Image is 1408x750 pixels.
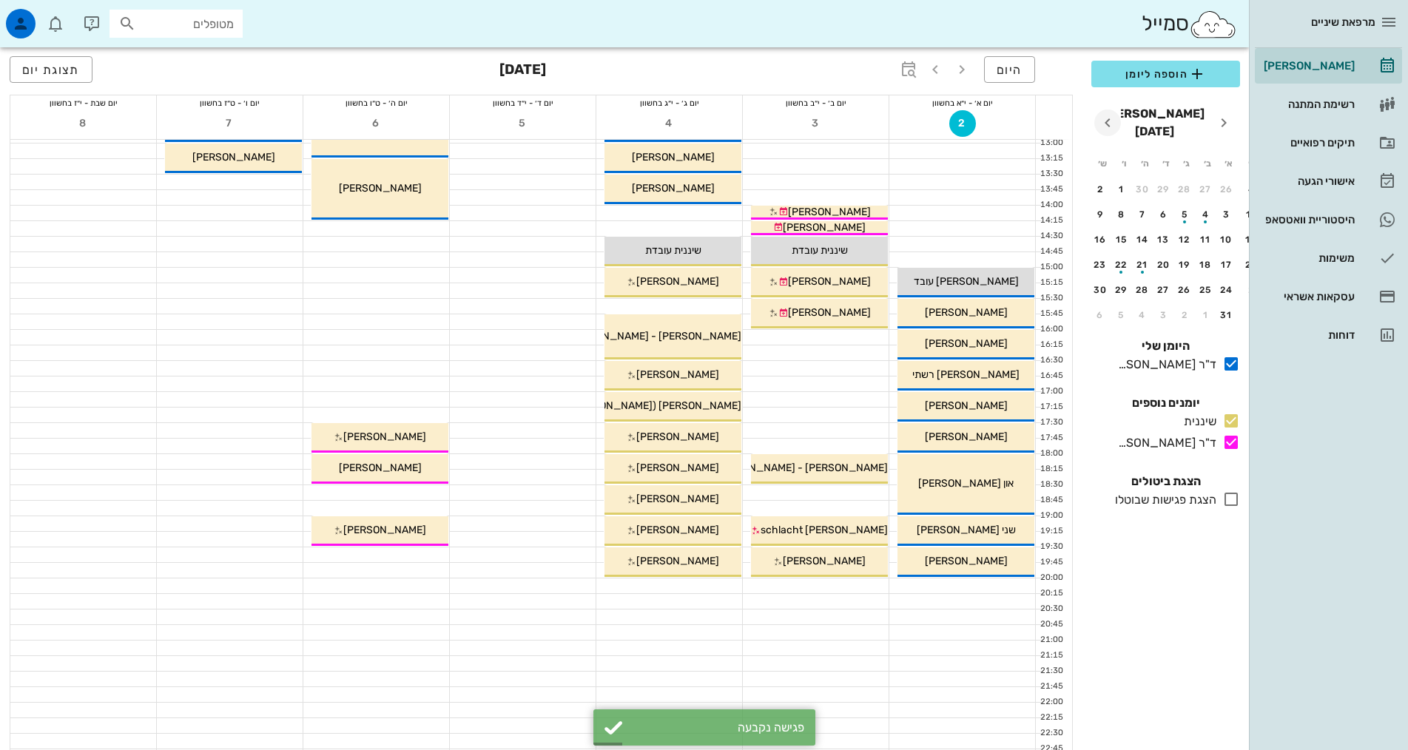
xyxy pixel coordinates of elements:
[1088,303,1112,327] button: 6
[1261,98,1355,110] div: רשימת המתנה
[925,555,1008,567] span: [PERSON_NAME]
[1173,253,1196,277] button: 19
[1215,178,1239,201] button: 26
[1156,151,1175,176] th: ד׳
[1036,432,1066,445] div: 17:45
[1036,618,1066,631] div: 20:45
[1215,209,1239,220] div: 3
[788,275,871,288] span: [PERSON_NAME]
[157,95,303,110] div: יום ו׳ - ט״ז בחשוון
[1110,253,1134,277] button: 22
[1036,152,1066,165] div: 13:15
[792,244,848,257] span: שיננית עובדת
[1215,303,1239,327] button: 31
[1152,178,1176,201] button: 29
[1114,151,1133,176] th: ו׳
[743,95,889,110] div: יום ב׳ - י״ב בחשוון
[1215,310,1239,320] div: 31
[632,182,715,195] span: [PERSON_NAME]
[1240,260,1264,270] div: 25
[925,337,1008,350] span: [PERSON_NAME]
[917,524,1016,536] span: שני [PERSON_NAME]
[1194,184,1218,195] div: 27
[1036,246,1066,258] div: 14:45
[1173,184,1196,195] div: 28
[1152,184,1176,195] div: 29
[1255,87,1402,122] a: רשימת המתנה
[1173,228,1196,251] button: 12
[656,117,683,129] span: 4
[1036,447,1066,460] div: 18:00
[788,206,871,218] span: [PERSON_NAME]
[1088,203,1112,226] button: 9
[339,462,422,474] span: [PERSON_NAME]
[1036,556,1066,569] div: 19:45
[925,399,1008,412] span: [PERSON_NAME]
[1088,209,1112,220] div: 9
[1088,253,1112,277] button: 23
[1152,234,1176,245] div: 13
[1240,278,1264,302] button: 2
[1152,253,1176,277] button: 20
[1088,234,1112,245] div: 16
[1131,228,1154,251] button: 14
[1110,234,1134,245] div: 15
[70,110,97,137] button: 8
[1093,151,1112,176] th: ש׳
[949,117,976,129] span: 2
[1036,292,1066,305] div: 15:30
[803,110,829,137] button: 3
[636,555,719,567] span: [PERSON_NAME]
[1210,109,1237,136] button: חודש שעבר
[1142,8,1237,40] div: סמייל
[1036,463,1066,476] div: 18:15
[997,63,1023,77] span: היום
[918,477,1014,490] span: און [PERSON_NAME]
[912,368,1020,381] span: [PERSON_NAME] רשתי
[1110,278,1134,302] button: 29
[1098,99,1210,146] button: [PERSON_NAME][DATE]
[1036,370,1066,382] div: 16:45
[1110,303,1134,327] button: 5
[1036,385,1066,398] div: 17:00
[1088,228,1112,251] button: 16
[1036,587,1066,600] div: 20:15
[1215,228,1239,251] button: 10
[713,462,888,474] span: [PERSON_NAME] - [PERSON_NAME]
[1261,60,1355,72] div: [PERSON_NAME]
[1189,10,1237,39] img: SmileCloud logo
[1036,649,1066,662] div: 21:15
[636,493,719,505] span: [PERSON_NAME]
[1152,303,1176,327] button: 3
[1036,261,1066,274] div: 15:00
[1094,109,1121,136] button: חודש הבא
[1091,61,1240,87] button: הוספה ליומן
[1173,209,1196,220] div: 5
[1255,317,1402,353] a: דוחות
[1036,323,1066,336] div: 16:00
[889,95,1035,110] div: יום א׳ - י״א בחשוון
[1152,278,1176,302] button: 27
[1131,184,1154,195] div: 30
[1240,285,1264,295] div: 2
[1255,279,1402,314] a: עסקאות אשראי
[343,430,426,443] span: [PERSON_NAME]
[22,63,80,77] span: תצוגת יום
[10,95,156,110] div: יום שבת - י״ז בחשוון
[1242,151,1264,176] th: ש׳
[1215,285,1239,295] div: 24
[984,56,1035,83] button: היום
[1088,278,1112,302] button: 30
[363,110,390,137] button: 6
[1036,339,1066,351] div: 16:15
[1215,184,1239,195] div: 26
[450,95,596,110] div: יום ד׳ - י״ד בחשוון
[1131,303,1154,327] button: 4
[1261,291,1355,303] div: עסקאות אשראי
[914,275,1019,288] span: [PERSON_NAME] עובד
[1173,234,1196,245] div: 12
[1131,234,1154,245] div: 14
[1036,494,1066,507] div: 18:45
[1036,712,1066,724] div: 22:15
[1131,278,1154,302] button: 28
